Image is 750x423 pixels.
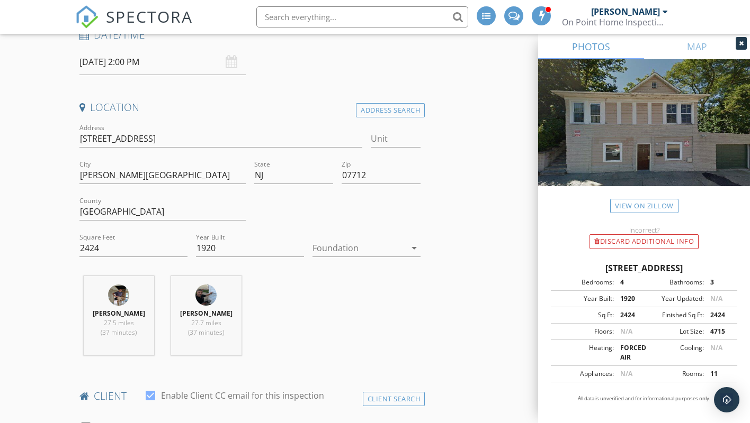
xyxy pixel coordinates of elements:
span: (37 minutes) [101,328,137,337]
label: Enable Client CC email for this inspection [161,390,324,401]
i: arrow_drop_down [408,242,421,254]
div: Sq Ft: [554,310,614,320]
div: Open Intercom Messenger [714,387,739,412]
span: SPECTORA [106,5,193,27]
div: FORCED AIR [614,343,644,362]
div: Bathrooms: [644,278,704,287]
a: View on Zillow [610,199,678,213]
span: (37 minutes) [188,328,224,337]
div: [PERSON_NAME] [591,6,660,17]
div: 1920 [614,294,644,304]
div: On Point Home Inspection Services [562,17,668,27]
span: N/A [620,327,632,336]
img: The Best Home Inspection Software - Spectora [75,5,99,29]
div: Incorrect? [538,226,750,234]
h4: Location [79,100,421,114]
a: SPECTORA [75,14,193,36]
strong: [PERSON_NAME] [93,309,145,318]
div: Appliances: [554,369,614,379]
div: Lot Size: [644,327,704,336]
div: Discard Additional info [590,234,699,249]
div: Floors: [554,327,614,336]
input: Search everything... [256,6,468,27]
span: 27.7 miles [191,318,221,327]
p: All data is unverified and for informational purposes only. [551,395,737,402]
div: Address Search [356,103,425,117]
h4: client [79,389,421,403]
h4: Date/Time [79,28,421,42]
div: 2424 [614,310,644,320]
div: Bedrooms: [554,278,614,287]
span: N/A [710,294,722,303]
strong: [PERSON_NAME] [180,309,233,318]
div: Client Search [363,392,425,406]
a: MAP [644,34,750,59]
span: N/A [620,369,632,378]
span: 27.5 miles [104,318,134,327]
div: 4715 [704,327,734,336]
img: img_5621.jpeg [195,284,217,306]
span: N/A [710,343,722,352]
div: 4 [614,278,644,287]
div: Heating: [554,343,614,362]
div: Cooling: [644,343,704,362]
div: 3 [704,278,734,287]
div: Year Built: [554,294,614,304]
input: Select date [79,49,246,75]
a: PHOTOS [538,34,644,59]
img: streetview [538,59,750,212]
div: Finished Sq Ft: [644,310,704,320]
img: meee.jpg [108,284,129,306]
div: 11 [704,369,734,379]
div: [STREET_ADDRESS] [551,262,737,274]
div: Year Updated: [644,294,704,304]
div: 2424 [704,310,734,320]
div: Rooms: [644,369,704,379]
